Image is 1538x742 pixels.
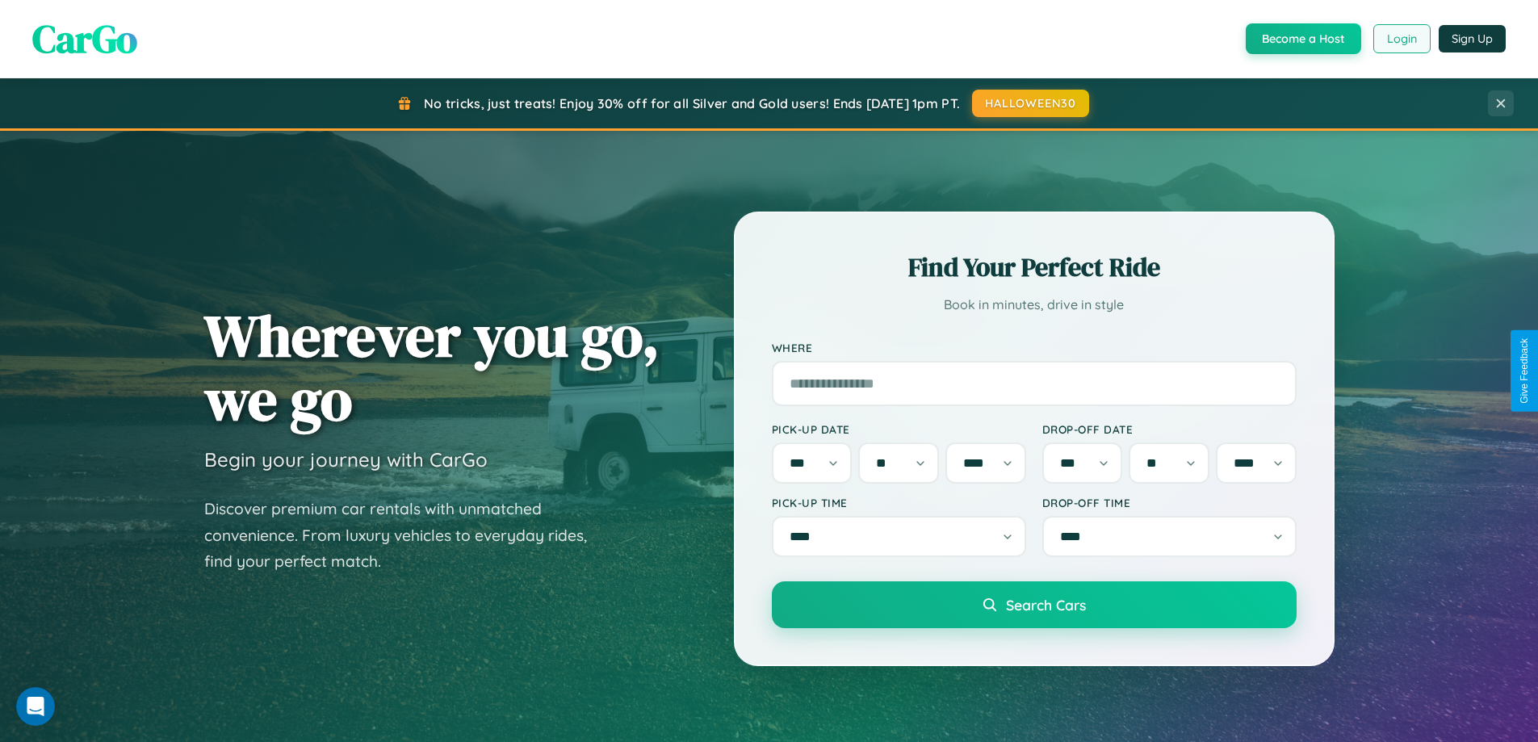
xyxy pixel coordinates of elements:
[1519,338,1530,404] div: Give Feedback
[424,95,960,111] span: No tricks, just treats! Enjoy 30% off for all Silver and Gold users! Ends [DATE] 1pm PT.
[1042,422,1297,436] label: Drop-off Date
[772,249,1297,285] h2: Find Your Perfect Ride
[772,422,1026,436] label: Pick-up Date
[1439,25,1506,52] button: Sign Up
[772,496,1026,509] label: Pick-up Time
[204,304,660,431] h1: Wherever you go, we go
[204,447,488,472] h3: Begin your journey with CarGo
[1042,496,1297,509] label: Drop-off Time
[972,90,1089,117] button: HALLOWEEN30
[772,293,1297,317] p: Book in minutes, drive in style
[1246,23,1361,54] button: Become a Host
[32,12,137,65] span: CarGo
[772,341,1297,354] label: Where
[772,581,1297,628] button: Search Cars
[1006,596,1086,614] span: Search Cars
[16,687,55,726] iframe: Intercom live chat
[1373,24,1431,53] button: Login
[204,496,608,575] p: Discover premium car rentals with unmatched convenience. From luxury vehicles to everyday rides, ...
